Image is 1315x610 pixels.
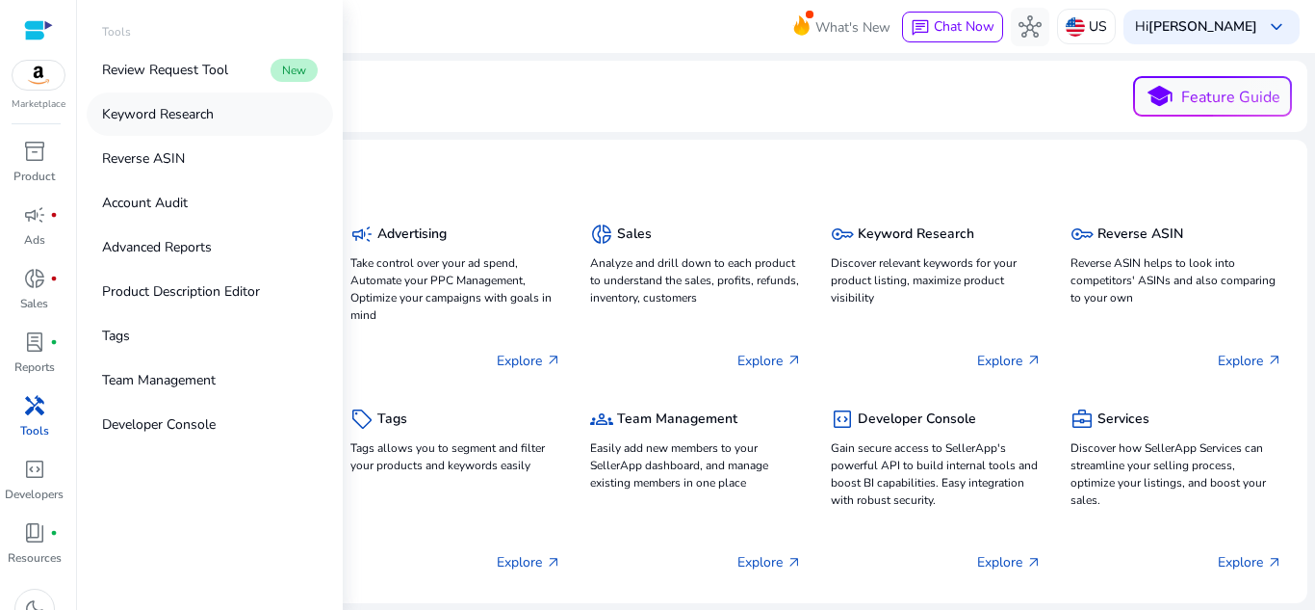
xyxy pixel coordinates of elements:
[1089,10,1107,43] p: US
[8,549,62,567] p: Resources
[102,60,228,80] p: Review Request Tool
[1148,17,1257,36] b: [PERSON_NAME]
[1026,555,1042,570] span: arrow_outward
[350,408,374,431] span: sell
[102,414,216,435] p: Developer Console
[786,555,802,570] span: arrow_outward
[23,331,46,354] span: lab_profile
[1097,226,1183,243] h5: Reverse ASIN
[23,203,46,226] span: campaign
[50,275,58,282] span: fiber_manual_record
[1070,223,1094,246] span: key
[831,223,854,246] span: key
[1026,353,1042,368] span: arrow_outward
[1070,254,1282,306] p: Reverse ASIN helps to look into competitors' ASINs and also comparing to your own
[1267,353,1282,368] span: arrow_outward
[590,408,613,431] span: groups
[977,351,1042,371] p: Explore
[815,11,890,44] span: What's New
[737,552,802,572] p: Explore
[831,408,854,431] span: code_blocks
[1011,8,1049,46] button: hub
[102,193,188,213] p: Account Audit
[102,370,216,390] p: Team Management
[590,223,613,246] span: donut_small
[1097,411,1149,428] h5: Services
[377,411,407,428] h5: Tags
[546,353,561,368] span: arrow_outward
[546,555,561,570] span: arrow_outward
[23,521,46,544] span: book_4
[14,358,55,376] p: Reports
[350,439,562,474] p: Tags allows you to segment and filter your products and keywords easily
[737,351,802,371] p: Explore
[23,394,46,417] span: handyman
[102,23,131,40] p: Tools
[1218,351,1282,371] p: Explore
[1135,20,1257,34] p: Hi
[1267,555,1282,570] span: arrow_outward
[1218,552,1282,572] p: Explore
[23,140,46,163] span: inventory_2
[20,295,48,312] p: Sales
[12,97,65,112] p: Marketplace
[102,148,185,169] p: Reverse ASIN
[20,422,49,439] p: Tools
[50,338,58,346] span: fiber_manual_record
[911,18,930,38] span: chat
[1018,15,1042,39] span: hub
[1070,408,1094,431] span: business_center
[590,254,802,306] p: Analyze and drill down to each product to understand the sales, profits, refunds, inventory, cust...
[1265,15,1288,39] span: keyboard_arrow_down
[13,168,55,185] p: Product
[5,486,64,503] p: Developers
[350,254,562,324] p: Take control over your ad spend, Automate your PPC Management, Optimize your campaigns with goals...
[1181,86,1280,109] p: Feature Guide
[50,211,58,219] span: fiber_manual_record
[977,552,1042,572] p: Explore
[1066,17,1085,37] img: us.svg
[831,254,1043,306] p: Discover relevant keywords for your product listing, maximize product visibility
[590,439,802,491] p: Easily add new members to your SellerApp dashboard, and manage existing members in one place
[13,61,64,90] img: amazon.svg
[271,59,318,82] span: New
[1146,83,1173,111] span: school
[902,12,1003,42] button: chatChat Now
[24,231,45,249] p: Ads
[858,226,974,243] h5: Keyword Research
[102,326,130,346] p: Tags
[1070,439,1282,509] p: Discover how SellerApp Services can streamline your selling process, optimize your listings, and ...
[617,411,737,428] h5: Team Management
[350,223,374,246] span: campaign
[786,353,802,368] span: arrow_outward
[50,529,58,537] span: fiber_manual_record
[497,552,561,572] p: Explore
[497,351,561,371] p: Explore
[934,17,994,36] span: Chat Now
[102,281,260,302] p: Product Description Editor
[831,439,1043,509] p: Gain secure access to SellerApp's powerful API to build internal tools and boost BI capabilities....
[1133,76,1292,117] button: schoolFeature Guide
[858,411,976,428] h5: Developer Console
[102,104,214,124] p: Keyword Research
[377,226,447,243] h5: Advertising
[23,458,46,481] span: code_blocks
[617,226,652,243] h5: Sales
[102,237,212,257] p: Advanced Reports
[23,267,46,290] span: donut_small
